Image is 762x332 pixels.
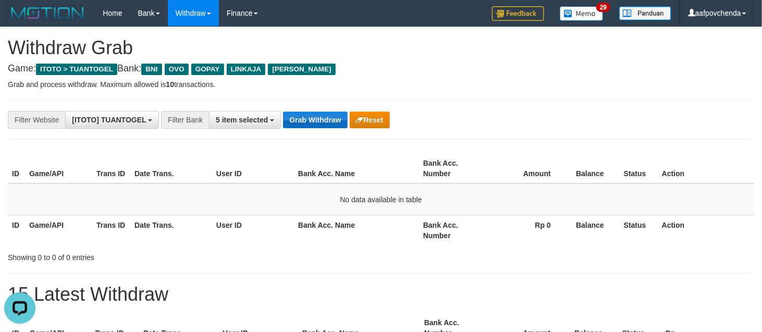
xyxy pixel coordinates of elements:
span: GOPAY [191,64,224,75]
th: Date Trans. [130,154,212,183]
span: 5 item selected [216,116,268,124]
span: BNI [141,64,162,75]
th: Bank Acc. Number [419,215,486,245]
th: Game/API [25,154,92,183]
th: Amount [486,154,567,183]
h4: Game: Bank: [8,64,754,74]
span: [PERSON_NAME] [268,64,335,75]
th: Balance [567,215,620,245]
button: [ITOTO] TUANTOGEL [65,111,159,129]
img: Feedback.jpg [492,6,544,21]
th: Trans ID [92,215,130,245]
div: Filter Bank [161,111,209,129]
th: Status [620,215,658,245]
th: Bank Acc. Name [294,154,419,183]
th: User ID [212,154,294,183]
span: ITOTO > TUANTOGEL [36,64,117,75]
th: Balance [567,154,620,183]
button: Open LiveChat chat widget [4,4,35,35]
th: ID [8,215,25,245]
button: 5 item selected [209,111,281,129]
th: Game/API [25,215,92,245]
h1: 15 Latest Withdraw [8,284,754,305]
span: OVO [165,64,189,75]
h1: Withdraw Grab [8,38,754,58]
th: ID [8,154,25,183]
th: Bank Acc. Number [419,154,486,183]
td: No data available in table [8,183,754,216]
th: Status [620,154,658,183]
th: User ID [212,215,294,245]
span: 29 [596,3,610,12]
th: Bank Acc. Name [294,215,419,245]
th: Trans ID [92,154,130,183]
th: Action [658,154,754,183]
button: Grab Withdraw [283,112,347,128]
div: Filter Website [8,111,65,129]
p: Grab and process withdraw. Maximum allowed is transactions. [8,79,754,90]
img: MOTION_logo.png [8,5,87,21]
th: Action [658,215,754,245]
button: Reset [350,112,390,128]
span: LINKAJA [227,64,266,75]
div: Showing 0 to 0 of 0 entries [8,248,310,263]
img: panduan.png [619,6,671,20]
th: Date Trans. [130,215,212,245]
th: Rp 0 [486,215,567,245]
img: Button%20Memo.svg [560,6,604,21]
span: [ITOTO] TUANTOGEL [72,116,146,124]
strong: 10 [166,80,174,89]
